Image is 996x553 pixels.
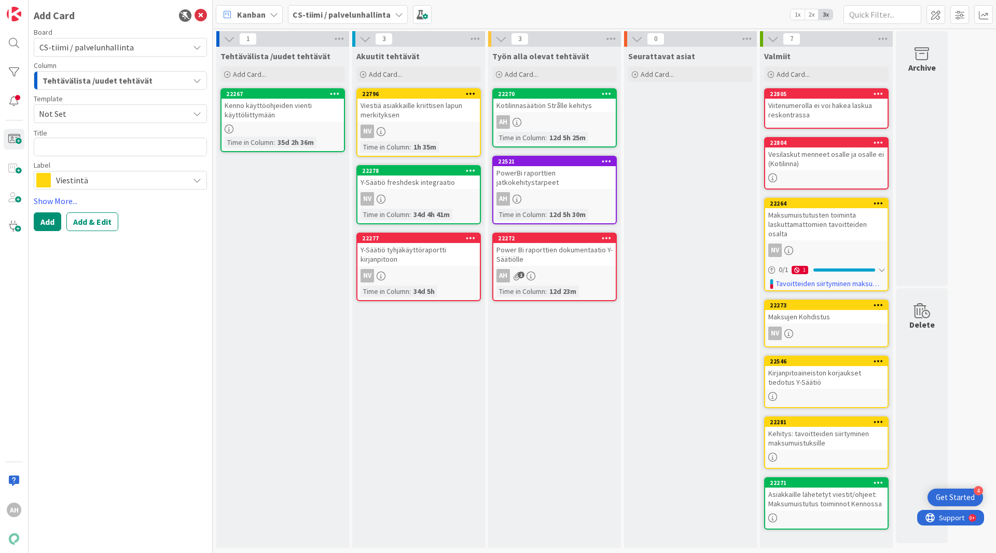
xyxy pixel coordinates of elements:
[764,198,889,291] a: 22264Maksumuistutusten toiminta laskuttamattomien tavoitteiden osaltaNV0/11Tavoitteiden siirtymin...
[496,115,510,129] div: AH
[764,416,889,469] a: 22281Kehitys: tavoitteiden siirtyminen maksumuistuksille
[493,89,616,99] div: 22270
[765,199,888,240] div: 22264Maksumuistutusten toiminta laskuttamattomien tavoitteiden osalta
[493,157,616,189] div: 22521PowerBi raporttien jatkokehitystarpeet
[237,8,266,21] span: Kanban
[765,301,888,310] div: 22273
[34,62,57,69] span: Column
[819,9,833,20] span: 3x
[357,176,480,189] div: Y-Säätiö freshdesk integraatio
[411,209,452,220] div: 34d 4h 41m
[34,8,75,23] div: Add Card
[493,269,616,282] div: AH
[357,89,480,99] div: 22796
[777,70,810,79] span: Add Card...
[34,95,63,102] span: Template
[39,107,181,120] span: Not Set
[765,99,888,122] div: Viitenumerolla ei voi hakea laskua reskontrassa
[493,157,616,166] div: 22521
[547,286,579,297] div: 12d 23m
[783,33,800,45] span: 7
[496,192,510,206] div: AH
[770,139,888,146] div: 22804
[356,233,481,301] a: 22277Y-Säätiö tyhjäkäyttöraportti kirjanpitoonNVTime in Column:34d 5h
[357,166,480,176] div: 22278
[34,71,207,90] button: Tehtävälista /uudet tehtävät
[222,89,344,122] div: 22267Kenno käyttöohjeiden vienti käyttöliittymään
[518,272,524,278] span: 1
[43,74,153,87] span: Tehtävälista /uudet tehtävät
[34,128,47,138] label: Title
[765,147,888,170] div: Vesilaskut menneet osalle ja osalle ei (Kotilinna)
[765,199,888,208] div: 22264
[764,477,889,530] a: 22271Asiakkaille lähetetyt viestit/ohjeet: Maksumuistutus toiminnot Kennossa
[511,33,529,45] span: 3
[493,115,616,129] div: AH
[545,209,547,220] span: :
[34,195,207,207] a: Show More...
[375,33,393,45] span: 3
[361,269,374,282] div: NV
[356,165,481,224] a: 22278Y-Säätiö freshdesk integraatioNVTime in Column:34d 4h 41m
[765,417,888,450] div: 22281Kehitys: tavoitteiden siirtyminen maksumuistuksille
[220,51,330,61] span: Tehtävälista /uudet tehtävät
[361,125,374,138] div: NV
[791,9,805,20] span: 1x
[765,244,888,257] div: NV
[547,209,588,220] div: 12d 5h 30m
[974,486,983,495] div: 4
[776,278,884,289] a: Tavoitteiden siirtyminen maksumuistutuksille / korkolaskuille, tavoitteen merkitseminen laskutetuksi
[409,209,411,220] span: :
[56,173,184,187] span: Viestintä
[239,33,257,45] span: 1
[34,29,52,36] span: Board
[628,51,695,61] span: Seurattavat asiat
[765,310,888,323] div: Maksujen Kohdistus
[226,90,344,98] div: 22267
[765,488,888,510] div: Asiakkaille lähetetyt viestit/ohjeet: Maksumuistutus toiminnot Kennossa
[222,99,344,122] div: Kenno käyttöohjeiden vienti käyttöliittymään
[805,9,819,20] span: 2x
[496,286,545,297] div: Time in Column
[220,88,345,152] a: 22267Kenno käyttöohjeiden vienti käyttöliittymäänTime in Column:35d 2h 36m
[770,302,888,309] div: 22273
[843,5,921,24] input: Quick Filter...
[357,99,480,122] div: Viestiä asiakkaille kriittisen lapun merkityksen
[764,356,889,408] a: 22546Kirjanpitoaineiston korjaukset tiedotus Y-Säätiö
[765,357,888,389] div: 22546Kirjanpitoaineiston korjaukset tiedotus Y-Säätiö
[765,366,888,389] div: Kirjanpitoaineiston korjaukset tiedotus Y-Säätiö
[505,70,538,79] span: Add Card...
[492,88,617,147] a: 22270Kotilinnasäätiön Strålle kehitysAHTime in Column:12d 5h 25m
[498,90,616,98] div: 22270
[765,138,888,147] div: 22804
[356,88,481,157] a: 22796Viestiä asiakkaille kriittisen lapun merkityksenNVTime in Column:1h 35m
[362,167,480,174] div: 22278
[545,286,547,297] span: :
[369,70,402,79] span: Add Card...
[765,427,888,450] div: Kehitys: tavoitteiden siirtyminen maksumuistuksille
[768,244,782,257] div: NV
[770,479,888,487] div: 22271
[492,156,617,224] a: 22521PowerBi raporttien jatkokehitystarpeetAHTime in Column:12d 5h 30m
[496,269,510,282] div: AH
[765,417,888,427] div: 22281
[222,89,344,99] div: 22267
[409,286,411,297] span: :
[361,286,409,297] div: Time in Column
[641,70,674,79] span: Add Card...
[765,208,888,240] div: Maksumuistutusten toiminta laskuttamattomien tavoitteiden osalta
[66,212,118,231] button: Add & Edit
[493,234,616,266] div: 22272Power Bi raporttien dokumentaatio Y-Säätiölle
[493,89,616,112] div: 22270Kotilinnasäätiön Strålle kehitys
[492,51,589,61] span: Työn alla olevat tehtävät
[361,209,409,220] div: Time in Column
[357,192,480,206] div: NV
[362,90,480,98] div: 22796
[770,200,888,207] div: 22264
[293,9,391,20] b: CS-tiimi / palvelunhallinta
[764,88,889,129] a: 22805Viitenumerolla ei voi hakea laskua reskontrassa
[779,264,789,275] span: 0 / 1
[357,89,480,122] div: 22796Viestiä asiakkaille kriittisen lapun merkityksen
[493,192,616,206] div: AH
[765,327,888,340] div: NV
